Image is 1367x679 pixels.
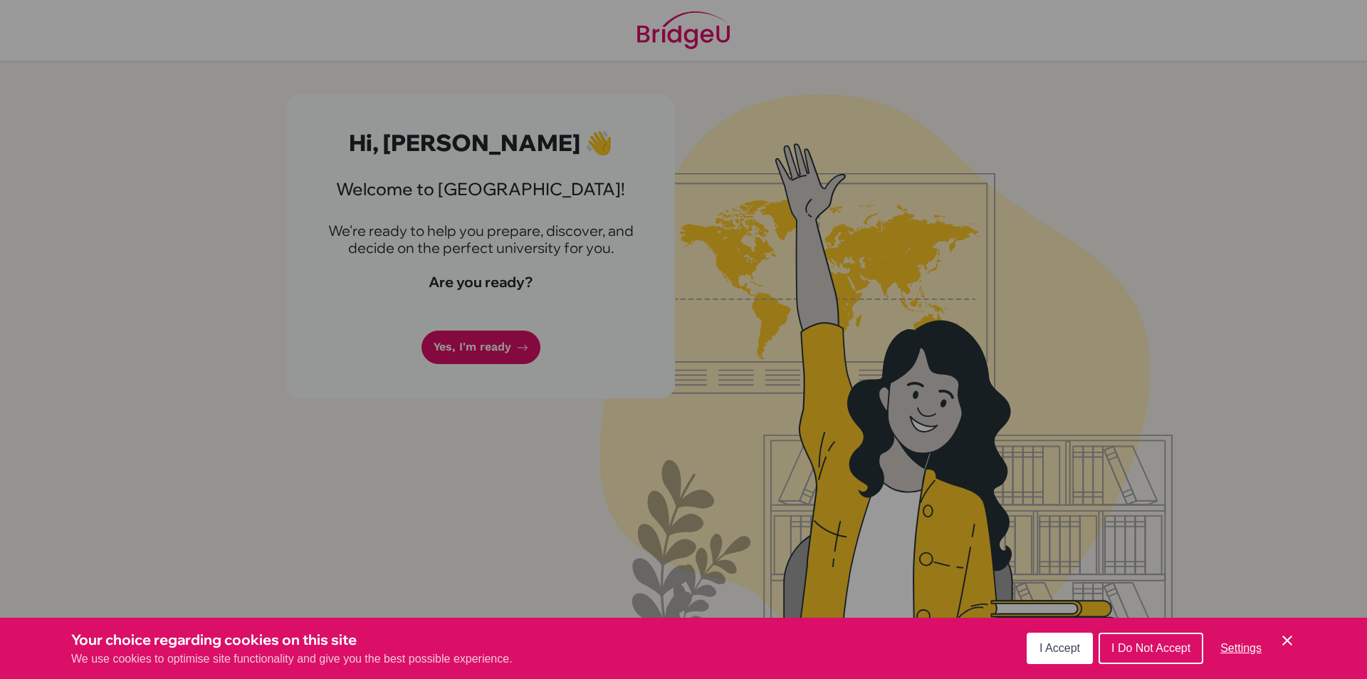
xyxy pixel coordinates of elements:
span: I Accept [1039,642,1080,654]
p: We use cookies to optimise site functionality and give you the best possible experience. [71,651,513,668]
button: Settings [1209,634,1273,663]
h3: Your choice regarding cookies on this site [71,629,513,651]
span: I Do Not Accept [1111,642,1190,654]
button: Save and close [1279,632,1296,649]
button: I Accept [1027,633,1093,664]
span: Settings [1220,642,1262,654]
button: I Do Not Accept [1099,633,1203,664]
